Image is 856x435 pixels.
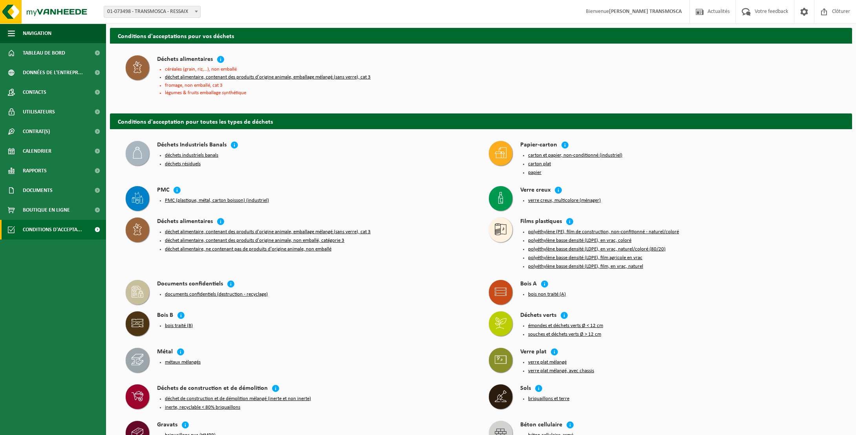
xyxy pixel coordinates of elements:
h4: Déchets de construction et de démolition [157,384,268,393]
h4: Papier-carton [520,141,557,150]
span: Conditions d'accepta... [23,220,82,239]
span: Utilisateurs [23,102,55,122]
button: verre plat mélangé [528,359,567,366]
span: Contrat(s) [23,122,50,141]
h4: Bois A [520,280,537,289]
span: Navigation [23,24,51,43]
strong: [PERSON_NAME] TRANSMOSCA [609,9,682,15]
button: déchets résiduels [165,161,201,167]
h4: Bois B [157,311,173,320]
button: déchet alimentaire, contenant des produits d'origine animale, emballage mélangé (sans verre), cat 3 [165,74,371,80]
button: PMC (plastique, métal, carton boisson) (industriel) [165,197,269,204]
h4: Verre plat [520,348,547,357]
h4: Déchets alimentaires [157,217,213,227]
li: légumes & fruits emballage synthétique [165,90,473,95]
h4: Déchets Industriels Banals [157,141,227,150]
h4: PMC [157,186,169,195]
h4: Documents confidentiels [157,280,223,289]
span: Calendrier [23,141,51,161]
h4: Béton cellulaire [520,421,562,430]
h4: Sols [520,384,531,393]
button: documents confidentiels (destruction - recyclage) [165,291,268,298]
h4: Gravats [157,421,177,430]
span: Rapports [23,161,47,181]
button: polyéthylène basse densité (LDPE), en vrac, naturel/coloré (80/20) [528,246,666,252]
button: bois traité (B) [165,323,193,329]
button: métaux mélangés [165,359,201,366]
button: déchet de construction et de démolition mélangé (inerte et non inerte) [165,396,311,402]
button: polyéthylène (PE), film de construction, non-confitionné - naturel/coloré [528,229,679,235]
button: déchets industriels banals [165,152,218,159]
span: 01-073498 - TRANSMOSCA - RESSAIX [104,6,200,17]
button: carton et papier, non-conditionné (industriel) [528,152,622,159]
button: déchet alimentaire, contenant des produits d'origine animale, emballage mélangé (sans verre), cat 3 [165,229,371,235]
button: polyéthylène basse densité (LDPE), film agricole en vrac [528,255,642,261]
button: verre creux, multicolore (ménager) [528,197,601,204]
button: verre plat mélangé, avec chassis [528,368,594,374]
h2: Conditions d'acceptations pour vos déchets [110,28,852,43]
button: briquaillons et terre [528,396,569,402]
button: souches et déchets verts Ø > 12 cm [528,331,601,338]
h4: Métal [157,348,173,357]
button: polyéthylène basse densité (LDPE), film, en vrac, naturel [528,263,643,270]
button: carton plat [528,161,551,167]
button: déchet alimentaire, ne contenant pas de produits d'origine animale, non emballé [165,246,331,252]
button: bois non traité (A) [528,291,566,298]
h4: Films plastiques [520,217,562,227]
h2: Conditions d'acceptation pour toutes les types de déchets [110,113,852,129]
li: céréales (grain, riz,…), non emballé [165,67,473,72]
h4: Déchets verts [520,311,556,320]
span: Boutique en ligne [23,200,70,220]
button: déchet alimentaire, contenant des produits d'origine animale, non emballé, catégorie 3 [165,238,344,244]
button: polyéthylène basse densité (LDPE), en vrac, coloré [528,238,631,244]
h4: Verre creux [520,186,551,195]
span: Données de l'entrepr... [23,63,83,82]
button: inerte, recyclable < 80% briquaillons [165,404,240,411]
span: 01-073498 - TRANSMOSCA - RESSAIX [104,6,201,18]
button: émondes et déchets verts Ø < 12 cm [528,323,603,329]
h4: Déchets alimentaires [157,55,213,64]
span: Contacts [23,82,46,102]
span: Tableau de bord [23,43,65,63]
li: fromage, non emballé, cat 3 [165,83,473,88]
button: papier [528,170,541,176]
span: Documents [23,181,53,200]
